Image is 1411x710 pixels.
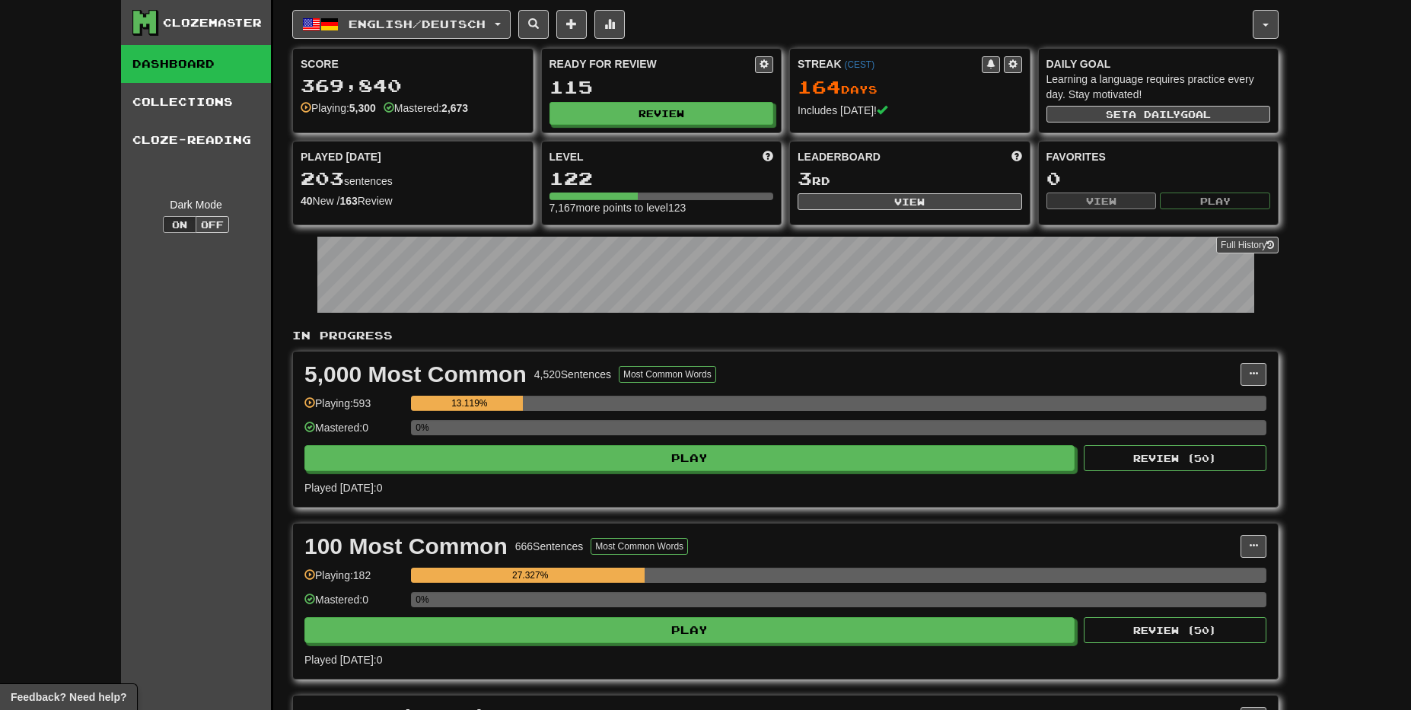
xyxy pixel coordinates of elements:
[304,592,403,617] div: Mastered: 0
[549,78,774,97] div: 115
[798,56,982,72] div: Streak
[798,193,1022,210] button: View
[1046,149,1271,164] div: Favorites
[534,367,611,382] div: 4,520 Sentences
[301,169,525,189] div: sentences
[304,445,1075,471] button: Play
[798,103,1022,118] div: Includes [DATE]!
[301,195,313,207] strong: 40
[349,18,486,30] span: English / Deutsch
[441,102,468,114] strong: 2,673
[339,195,357,207] strong: 163
[301,193,525,209] div: New / Review
[121,45,271,83] a: Dashboard
[349,102,376,114] strong: 5,300
[304,617,1075,643] button: Play
[591,538,688,555] button: Most Common Words
[1084,445,1266,471] button: Review (50)
[416,396,523,411] div: 13.119%
[132,197,260,212] div: Dark Mode
[301,76,525,95] div: 369,840
[549,149,584,164] span: Level
[121,83,271,121] a: Collections
[163,216,196,233] button: On
[163,15,262,30] div: Clozemaster
[549,200,774,215] div: 7,167 more points to level 123
[304,396,403,421] div: Playing: 593
[1046,72,1271,102] div: Learning a language requires practice every day. Stay motivated!
[798,167,812,189] span: 3
[518,10,549,39] button: Search sentences
[292,328,1279,343] p: In Progress
[515,539,584,554] div: 666 Sentences
[1216,237,1279,253] a: Full History
[304,535,508,558] div: 100 Most Common
[301,56,525,72] div: Score
[549,169,774,188] div: 122
[1046,56,1271,72] div: Daily Goal
[11,689,126,705] span: Open feedback widget
[301,100,376,116] div: Playing:
[798,78,1022,97] div: Day s
[416,568,645,583] div: 27.327%
[594,10,625,39] button: More stats
[301,149,381,164] span: Played [DATE]
[798,169,1022,189] div: rd
[619,366,716,383] button: Most Common Words
[1084,617,1266,643] button: Review (50)
[1046,169,1271,188] div: 0
[798,76,841,97] span: 164
[1046,193,1157,209] button: View
[763,149,773,164] span: Score more points to level up
[304,482,382,494] span: Played [DATE]: 0
[304,568,403,593] div: Playing: 182
[304,654,382,666] span: Played [DATE]: 0
[196,216,229,233] button: Off
[1129,109,1180,119] span: a daily
[304,363,527,386] div: 5,000 Most Common
[301,167,344,189] span: 203
[304,420,403,445] div: Mastered: 0
[1011,149,1022,164] span: This week in points, UTC
[1046,106,1271,123] button: Seta dailygoal
[549,56,756,72] div: Ready for Review
[384,100,468,116] div: Mastered:
[121,121,271,159] a: Cloze-Reading
[798,149,881,164] span: Leaderboard
[556,10,587,39] button: Add sentence to collection
[1160,193,1270,209] button: Play
[549,102,774,125] button: Review
[292,10,511,39] button: English/Deutsch
[844,59,874,70] a: (CEST)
